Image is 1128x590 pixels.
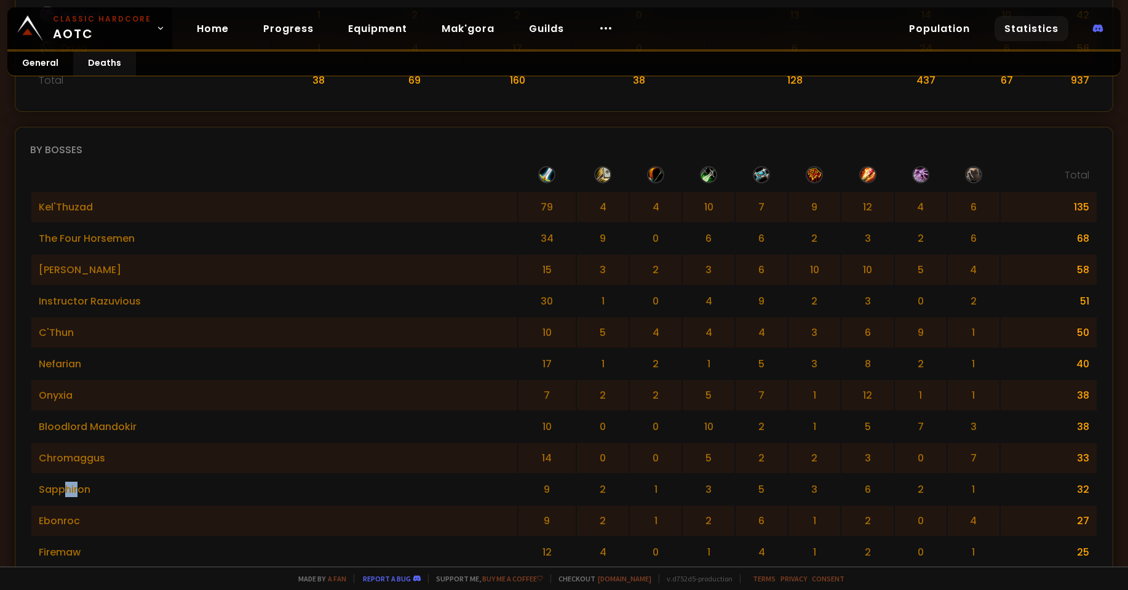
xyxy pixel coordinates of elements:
[788,474,840,504] td: 3
[683,317,734,348] td: 4
[895,255,947,285] td: 5
[948,223,999,253] td: 6
[31,474,517,504] td: Sapphiron
[895,412,947,442] td: 7
[841,412,893,442] td: 5
[630,474,681,504] td: 1
[630,192,681,222] td: 4
[31,317,517,348] td: C'Thun
[736,192,787,222] td: 7
[736,349,787,379] td: 5
[577,443,629,473] td: 0
[683,537,734,567] td: 1
[1001,380,1097,410] td: 38
[31,412,517,442] td: Bloodlord Mandokir
[518,192,576,222] td: 79
[519,16,574,41] a: Guilds
[31,192,517,222] td: Kel'Thuzad
[577,349,629,379] td: 1
[31,443,517,473] td: Chromaggus
[841,192,893,222] td: 12
[683,380,734,410] td: 5
[788,380,840,410] td: 1
[1044,65,1097,95] td: 937
[253,16,324,41] a: Progress
[31,286,517,316] td: Instructor Razuvious
[31,506,517,536] td: Ebonroc
[7,7,172,49] a: Classic HardcoreAOTC
[948,255,999,285] td: 4
[1001,474,1097,504] td: 32
[841,255,893,285] td: 10
[895,349,947,379] td: 2
[895,380,947,410] td: 1
[518,506,576,536] td: 9
[788,192,840,222] td: 9
[482,574,543,583] a: Buy me a coffee
[630,506,681,536] td: 1
[577,412,629,442] td: 0
[518,443,576,473] td: 14
[1001,286,1097,316] td: 51
[630,349,681,379] td: 2
[577,506,629,536] td: 2
[841,317,893,348] td: 6
[736,317,787,348] td: 4
[948,317,999,348] td: 1
[30,142,1098,157] div: By bosses
[328,574,346,583] a: a fan
[367,65,463,95] td: 69
[1001,223,1097,253] td: 68
[948,412,999,442] td: 3
[895,537,947,567] td: 0
[577,255,629,285] td: 3
[812,574,844,583] a: Consent
[683,286,734,316] td: 4
[1001,506,1097,536] td: 27
[518,380,576,410] td: 7
[53,14,151,25] small: Classic Hardcore
[841,506,893,536] td: 2
[432,16,504,41] a: Mak'gora
[1001,537,1097,567] td: 25
[577,537,629,567] td: 4
[577,317,629,348] td: 5
[659,574,733,583] span: v. d752d5 - production
[948,286,999,316] td: 2
[1001,443,1097,473] td: 33
[683,474,734,504] td: 3
[841,349,893,379] td: 8
[841,223,893,253] td: 3
[895,506,947,536] td: 0
[630,412,681,442] td: 0
[1001,349,1097,379] td: 40
[788,223,840,253] td: 2
[683,223,734,253] td: 6
[31,380,517,410] td: Onyxia
[683,192,734,222] td: 10
[948,192,999,222] td: 6
[788,286,840,316] td: 2
[736,506,787,536] td: 6
[736,286,787,316] td: 9
[187,16,239,41] a: Home
[518,537,576,567] td: 12
[518,412,576,442] td: 10
[1001,166,1097,191] th: Total
[630,443,681,473] td: 0
[683,349,734,379] td: 1
[518,474,576,504] td: 9
[577,223,629,253] td: 9
[630,255,681,285] td: 2
[683,255,734,285] td: 3
[788,506,840,536] td: 1
[895,474,947,504] td: 2
[948,443,999,473] td: 7
[895,223,947,253] td: 2
[736,255,787,285] td: 6
[895,317,947,348] td: 9
[707,65,882,95] td: 128
[338,16,417,41] a: Equipment
[780,574,807,583] a: Privacy
[683,412,734,442] td: 10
